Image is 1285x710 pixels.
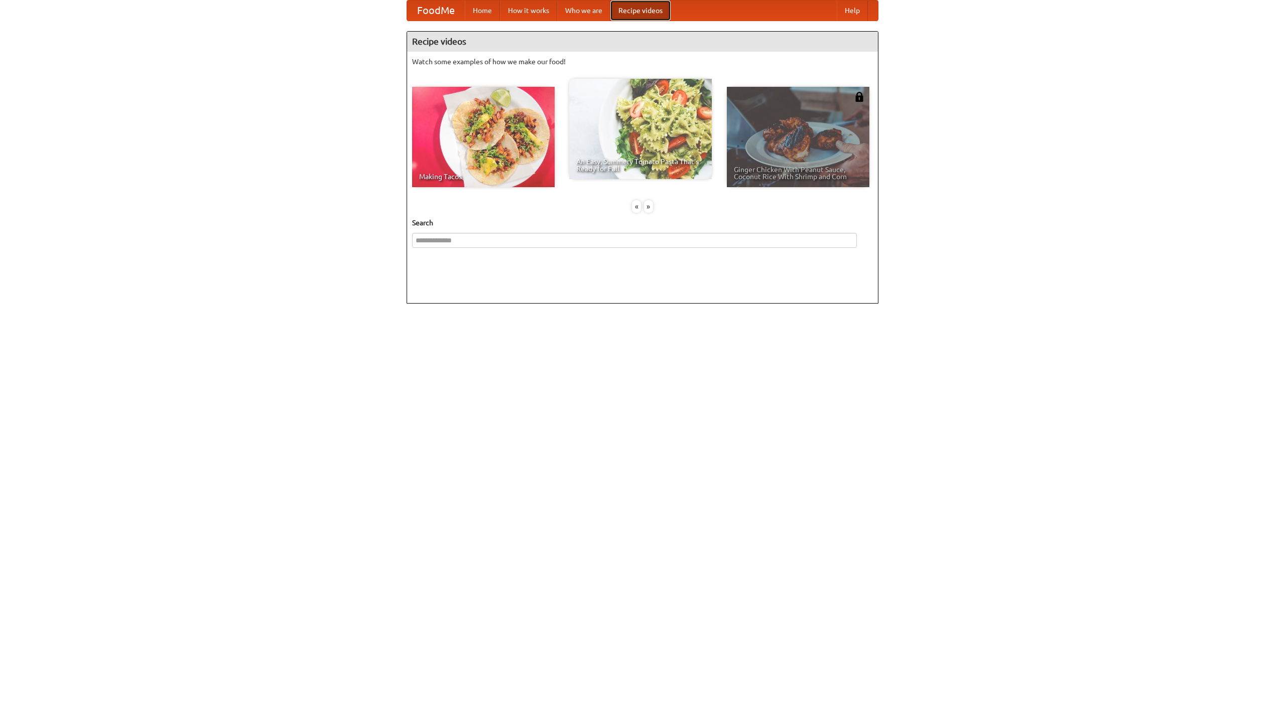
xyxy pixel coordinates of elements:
h4: Recipe videos [407,32,878,52]
p: Watch some examples of how we make our food! [412,57,873,67]
a: Making Tacos [412,87,555,187]
h5: Search [412,218,873,228]
div: « [632,200,641,213]
a: Home [465,1,500,21]
a: Recipe videos [610,1,671,21]
span: Making Tacos [419,173,548,180]
a: FoodMe [407,1,465,21]
span: An Easy, Summery Tomato Pasta That's Ready for Fall [576,158,705,172]
a: Help [837,1,868,21]
a: An Easy, Summery Tomato Pasta That's Ready for Fall [569,79,712,179]
img: 483408.png [854,92,864,102]
a: Who we are [557,1,610,21]
a: How it works [500,1,557,21]
div: » [644,200,653,213]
